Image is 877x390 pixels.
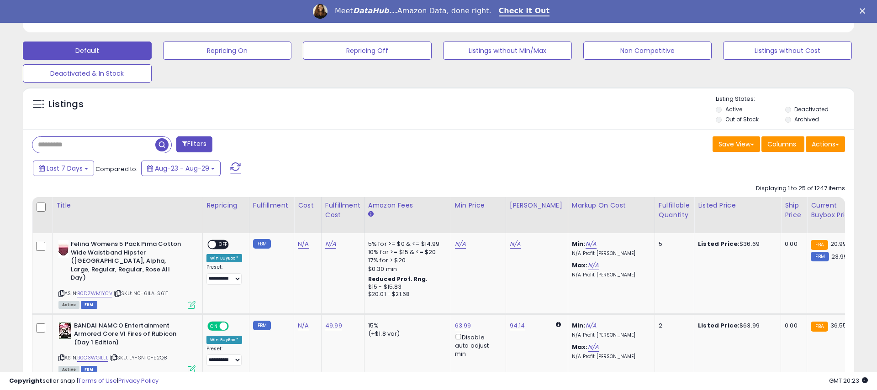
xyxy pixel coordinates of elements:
a: 49.99 [325,321,342,330]
label: Deactivated [794,105,829,113]
a: 94.14 [510,321,525,330]
span: 20.99 [830,239,847,248]
div: (+$1.8 var) [368,330,444,338]
div: 10% for >= $15 & <= $20 [368,248,444,256]
p: N/A Profit [PERSON_NAME] [572,250,648,257]
div: Current Buybox Price [811,201,858,220]
b: Min: [572,239,586,248]
button: Deactivated & In Stock [23,64,152,83]
label: Archived [794,115,819,123]
small: Amazon Fees. [368,210,374,218]
span: OFF [227,322,242,330]
div: Markup on Cost [572,201,651,210]
span: OFF [216,241,231,249]
div: 5 [659,240,687,248]
div: 0.00 [785,322,800,330]
label: Active [725,105,742,113]
button: Repricing Off [303,42,432,60]
div: Preset: [206,264,242,285]
h5: Listings [48,98,84,111]
a: Privacy Policy [118,376,158,385]
a: N/A [325,239,336,249]
span: FBM [81,301,97,309]
button: Aug-23 - Aug-29 [141,161,221,176]
small: FBM [811,252,829,261]
b: Listed Price: [698,239,740,248]
div: Ship Price [785,201,803,220]
button: Listings without Min/Max [443,42,572,60]
div: ASIN: [58,240,195,307]
img: 21uAkYOuHcL._SL40_.jpg [58,240,69,258]
div: Displaying 1 to 25 of 1247 items [756,184,845,193]
p: Listing States: [716,95,854,104]
a: N/A [455,239,466,249]
span: Aug-23 - Aug-29 [155,164,209,173]
span: 36.55 [830,321,847,330]
button: Actions [806,136,845,152]
div: Title [56,201,199,210]
small: FBA [811,240,828,250]
b: Min: [572,321,586,330]
div: Preset: [206,346,242,366]
img: Profile image for Georgie [313,4,328,19]
b: BANDAI NAMCO Entertainment Armored Core VI Fires of Rubicon (Day 1 Edition) [74,322,185,349]
div: Min Price [455,201,502,210]
span: ON [208,322,220,330]
span: 2025-09-6 20:23 GMT [829,376,868,385]
a: N/A [510,239,521,249]
b: Max: [572,261,588,270]
a: B0DZWM1YCV [77,290,112,297]
div: 17% for > $20 [368,256,444,265]
p: N/A Profit [PERSON_NAME] [572,332,648,338]
div: $20.01 - $21.68 [368,291,444,298]
span: Compared to: [95,165,137,173]
span: All listings currently available for purchase on Amazon [58,301,79,309]
div: 2 [659,322,687,330]
a: N/A [588,343,599,352]
th: The percentage added to the cost of goods (COGS) that forms the calculator for Min & Max prices. [568,197,655,233]
a: N/A [586,239,597,249]
small: FBM [253,321,271,330]
div: Meet Amazon Data, done right. [335,6,491,16]
a: N/A [586,321,597,330]
button: Columns [761,136,804,152]
strong: Copyright [9,376,42,385]
div: Fulfillable Quantity [659,201,690,220]
div: Disable auto adjust min [455,332,499,359]
button: Listings without Cost [723,42,852,60]
div: 5% for >= $0 & <= $14.99 [368,240,444,248]
div: $0.30 min [368,265,444,273]
div: Fulfillment Cost [325,201,360,220]
div: Cost [298,201,317,210]
button: Filters [176,136,212,152]
span: Last 7 Days [47,164,83,173]
div: Repricing [206,201,245,210]
b: Reduced Prof. Rng. [368,275,428,283]
span: | SKU: LY-SNT0-E2Q8 [110,354,167,361]
div: Win BuyBox * [206,254,242,262]
a: N/A [588,261,599,270]
div: $63.99 [698,322,774,330]
small: FBM [253,239,271,249]
div: $15 - $15.83 [368,283,444,291]
div: Win BuyBox * [206,336,242,344]
div: seller snap | | [9,377,158,385]
button: Repricing On [163,42,292,60]
button: Last 7 Days [33,161,94,176]
div: Fulfillment [253,201,290,210]
a: 63.99 [455,321,471,330]
a: N/A [298,239,309,249]
label: Out of Stock [725,115,759,123]
span: | SKU: N0-6ILA-S61T [114,290,168,297]
p: N/A Profit [PERSON_NAME] [572,272,648,278]
a: Terms of Use [78,376,117,385]
b: Felina Womens 5 Pack Pima Cotton Wide Waistband Hipster ([GEOGRAPHIC_DATA], Alpha, Large, Regular... [71,240,182,285]
div: Listed Price [698,201,777,210]
span: 23.99 [831,252,848,261]
div: Close [860,8,869,14]
button: Default [23,42,152,60]
div: Amazon Fees [368,201,447,210]
i: DataHub... [353,6,397,15]
button: Save View [713,136,760,152]
div: 15% [368,322,444,330]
